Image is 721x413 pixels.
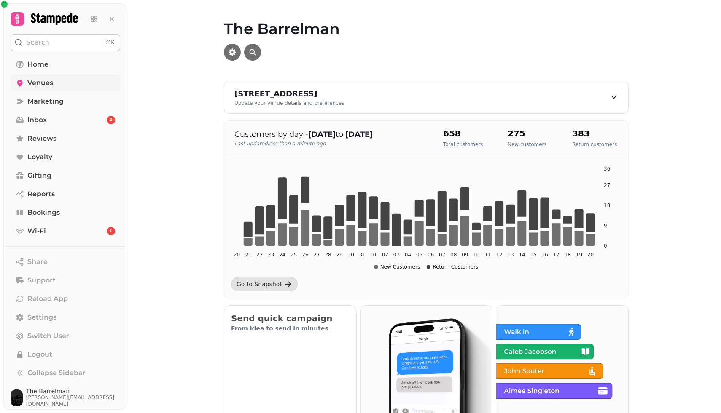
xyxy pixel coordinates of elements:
button: Switch User [11,328,120,344]
tspan: 18 [565,252,571,258]
a: Inbox2 [11,112,120,128]
tspan: 36 [604,166,610,172]
span: Bookings [27,208,60,218]
button: Collapse Sidebar [11,365,120,381]
tspan: 17 [553,252,560,258]
tspan: 20 [234,252,240,258]
button: Reload App [11,290,120,307]
tspan: 9 [604,223,607,229]
img: User avatar [11,389,23,406]
a: Go to Snapshot [231,277,298,291]
button: Share [11,253,120,270]
tspan: 22 [256,252,263,258]
tspan: 15 [530,252,537,258]
tspan: 31 [359,252,366,258]
tspan: 11 [484,252,491,258]
tspan: 05 [416,252,422,258]
div: Return Customers [427,264,478,270]
span: Reviews [27,133,56,144]
tspan: 04 [405,252,411,258]
span: [PERSON_NAME][EMAIL_ADDRESS][DOMAIN_NAME] [26,394,120,408]
tspan: 07 [439,252,445,258]
span: Reports [27,189,55,199]
a: Wi-Fi1 [11,223,120,240]
a: Venues [11,75,120,91]
p: From idea to send in minutes [231,324,350,333]
span: Support [27,275,56,285]
tspan: 13 [507,252,514,258]
span: Switch User [27,331,69,341]
tspan: 28 [325,252,331,258]
div: Update your venue details and preferences [234,100,344,107]
a: Gifting [11,167,120,184]
tspan: 08 [450,252,457,258]
span: 1 [110,228,112,234]
span: Venues [27,78,53,88]
tspan: 14 [519,252,525,258]
tspan: 19 [576,252,582,258]
tspan: 03 [393,252,400,258]
tspan: 20 [587,252,594,258]
tspan: 21 [245,252,251,258]
span: Collapse Sidebar [27,368,86,378]
tspan: 06 [428,252,434,258]
tspan: 30 [348,252,354,258]
a: Loyalty [11,149,120,165]
tspan: 09 [462,252,468,258]
p: Search [26,37,49,48]
a: Home [11,56,120,73]
p: Return customers [572,141,617,148]
button: User avatarThe Barrelman[PERSON_NAME][EMAIL_ADDRESS][DOMAIN_NAME] [11,388,120,408]
tspan: 24 [279,252,285,258]
strong: [DATE] [308,130,336,139]
h2: 383 [572,128,617,139]
button: Support [11,272,120,289]
p: Last updated less than a minute ago [234,140,426,147]
div: ⌘K [104,38,116,47]
span: Reload App [27,294,68,304]
tspan: 29 [336,252,342,258]
tspan: 26 [302,252,308,258]
span: The Barrelman [26,388,120,394]
a: Marketing [11,93,120,110]
tspan: 0 [604,243,607,249]
tspan: 18 [604,203,610,208]
span: Home [27,59,48,69]
div: Go to Snapshot [237,280,282,288]
span: 2 [110,117,112,123]
a: Settings [11,309,120,326]
tspan: 25 [291,252,297,258]
tspan: 01 [371,252,377,258]
h2: Send quick campaign [231,312,350,324]
a: Bookings [11,204,120,221]
p: Total customers [443,141,483,148]
h2: 275 [508,128,547,139]
span: Loyalty [27,152,52,162]
button: Logout [11,346,120,363]
tspan: 10 [473,252,479,258]
a: Reports [11,186,120,203]
div: New Customers [374,264,420,270]
span: Gifting [27,171,51,181]
button: Search⌘K [11,34,120,51]
span: Settings [27,312,56,322]
tspan: 16 [542,252,548,258]
strong: [DATE] [345,130,373,139]
tspan: 27 [313,252,320,258]
div: [STREET_ADDRESS] [234,88,344,100]
p: New customers [508,141,547,148]
span: Logout [27,349,52,360]
span: Wi-Fi [27,226,46,236]
tspan: 23 [268,252,274,258]
tspan: 12 [496,252,502,258]
tspan: 27 [604,182,610,188]
p: Customers by day - to [234,128,426,140]
tspan: 02 [382,252,388,258]
a: Reviews [11,130,120,147]
h2: 658 [443,128,483,139]
span: Marketing [27,96,64,107]
span: Inbox [27,115,47,125]
span: Share [27,257,48,267]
